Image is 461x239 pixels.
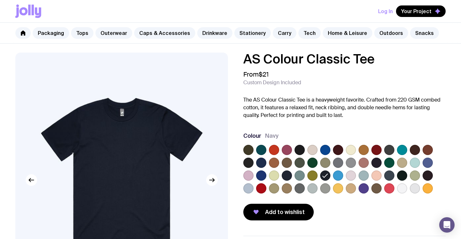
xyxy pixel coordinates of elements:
button: Log In [378,5,393,17]
button: Your Project [396,5,446,17]
a: Snacks [410,27,439,39]
p: The AS Colour Classic Tee is a heavyweight favorite. Crafted from 220 GSM combed cotton, it featu... [243,96,446,119]
a: Tech [298,27,321,39]
a: Outdoors [374,27,408,39]
div: Open Intercom Messenger [439,217,455,233]
span: From [243,70,269,78]
a: Outerwear [95,27,132,39]
a: Tops [71,27,93,39]
span: Your Project [401,8,432,14]
span: Custom Design Included [243,79,301,86]
a: Packaging [33,27,69,39]
a: Stationery [234,27,271,39]
span: Navy [265,132,279,140]
span: $21 [259,70,269,78]
a: Caps & Accessories [134,27,195,39]
h3: Colour [243,132,261,140]
a: Home & Leisure [323,27,372,39]
a: Drinkware [197,27,232,39]
a: Carry [273,27,296,39]
h1: AS Colour Classic Tee [243,53,446,65]
button: Add to wishlist [243,204,314,220]
span: Add to wishlist [265,208,305,216]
